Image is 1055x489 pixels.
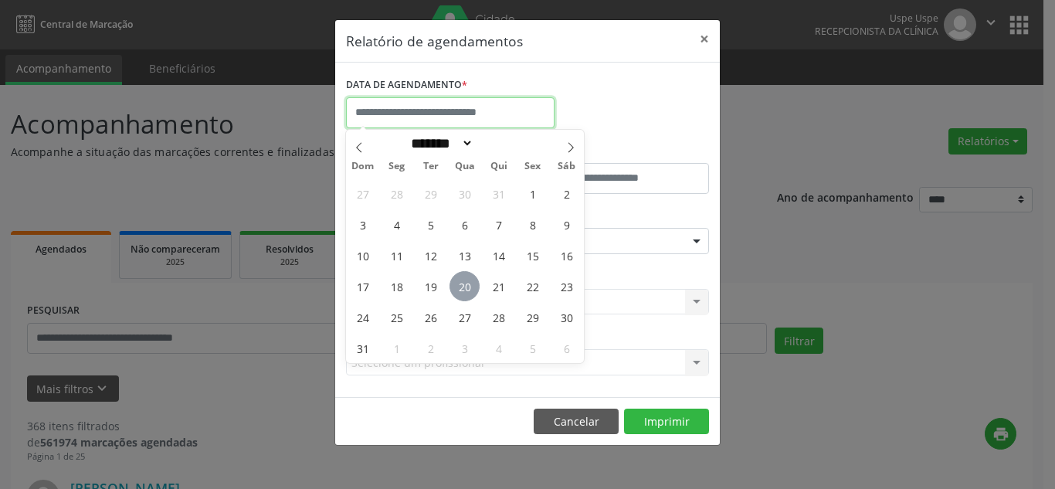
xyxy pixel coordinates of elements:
span: Agosto 7, 2025 [483,209,514,239]
span: Agosto 9, 2025 [551,209,582,239]
span: Agosto 3, 2025 [348,209,378,239]
span: Sáb [550,161,584,171]
span: Qua [448,161,482,171]
h5: Relatório de agendamentos [346,31,523,51]
span: Agosto 28, 2025 [483,302,514,332]
span: Agosto 2, 2025 [551,178,582,209]
span: Agosto 31, 2025 [348,333,378,363]
span: Seg [380,161,414,171]
button: Imprimir [624,409,709,435]
span: Julho 30, 2025 [449,178,480,209]
span: Agosto 16, 2025 [551,240,582,270]
span: Agosto 27, 2025 [449,302,480,332]
span: Julho 28, 2025 [382,178,412,209]
span: Agosto 12, 2025 [416,240,446,270]
span: Agosto 20, 2025 [449,271,480,301]
span: Setembro 5, 2025 [517,333,548,363]
span: Setembro 6, 2025 [551,333,582,363]
span: Agosto 13, 2025 [449,240,480,270]
input: Year [473,135,524,151]
span: Agosto 23, 2025 [551,271,582,301]
span: Agosto 15, 2025 [517,240,548,270]
span: Agosto 25, 2025 [382,302,412,332]
span: Agosto 17, 2025 [348,271,378,301]
span: Agosto 11, 2025 [382,240,412,270]
span: Setembro 3, 2025 [449,333,480,363]
span: Agosto 6, 2025 [449,209,480,239]
span: Agosto 8, 2025 [517,209,548,239]
span: Agosto 26, 2025 [416,302,446,332]
span: Agosto 1, 2025 [517,178,548,209]
label: DATA DE AGENDAMENTO [346,73,467,97]
span: Sex [516,161,550,171]
span: Julho 29, 2025 [416,178,446,209]
span: Agosto 29, 2025 [517,302,548,332]
span: Dom [346,161,380,171]
span: Agosto 18, 2025 [382,271,412,301]
span: Agosto 24, 2025 [348,302,378,332]
span: Setembro 2, 2025 [416,333,446,363]
span: Julho 27, 2025 [348,178,378,209]
span: Qui [482,161,516,171]
select: Month [405,135,473,151]
span: Agosto 19, 2025 [416,271,446,301]
span: Agosto 22, 2025 [517,271,548,301]
span: Setembro 1, 2025 [382,333,412,363]
span: Agosto 30, 2025 [551,302,582,332]
span: Agosto 21, 2025 [483,271,514,301]
span: Agosto 5, 2025 [416,209,446,239]
span: Agosto 14, 2025 [483,240,514,270]
span: Setembro 4, 2025 [483,333,514,363]
span: Agosto 10, 2025 [348,240,378,270]
span: Agosto 4, 2025 [382,209,412,239]
label: ATÉ [531,139,709,163]
button: Cancelar [534,409,619,435]
button: Close [689,20,720,58]
span: Julho 31, 2025 [483,178,514,209]
span: Ter [414,161,448,171]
